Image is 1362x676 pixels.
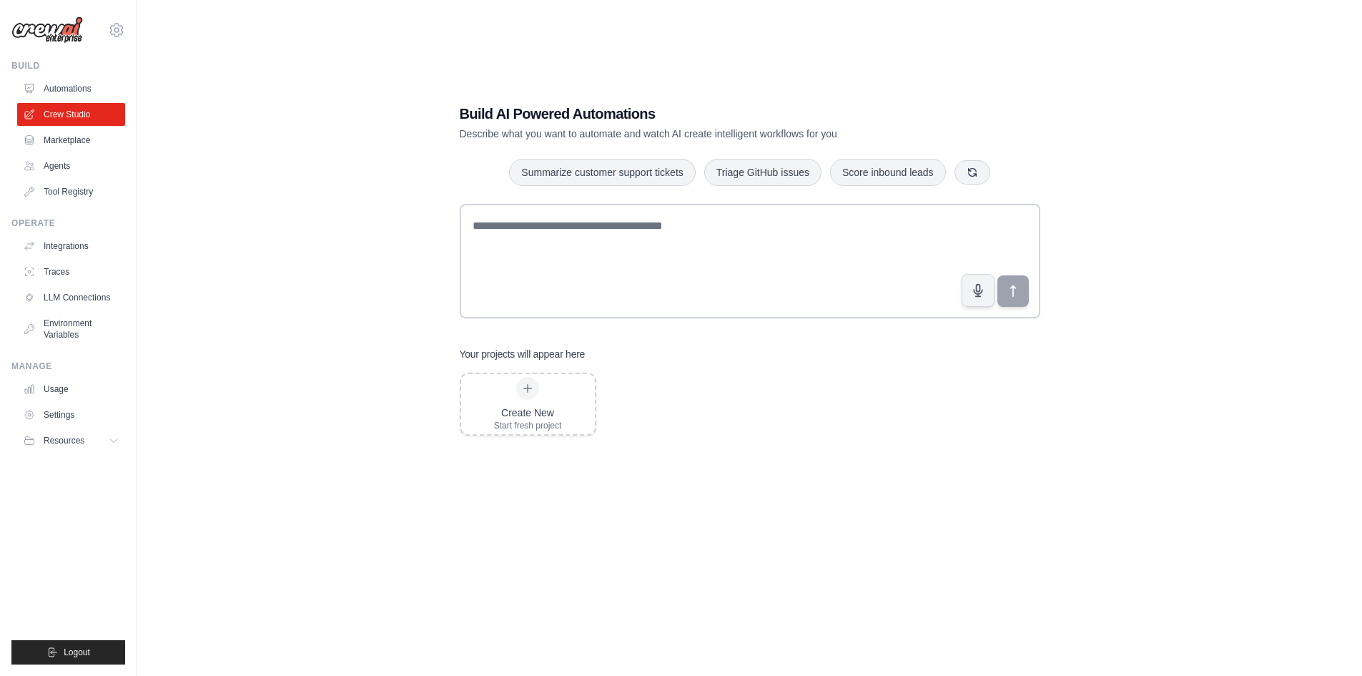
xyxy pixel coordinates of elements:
[494,420,562,431] div: Start fresh project
[17,429,125,452] button: Resources
[17,77,125,100] a: Automations
[17,155,125,177] a: Agents
[17,235,125,258] a: Integrations
[460,127,940,141] p: Describe what you want to automate and watch AI create intelligent workflows for you
[17,378,125,401] a: Usage
[17,103,125,126] a: Crew Studio
[11,217,125,229] div: Operate
[704,159,821,186] button: Triage GitHub issues
[11,60,125,72] div: Build
[64,647,90,658] span: Logout
[954,160,990,185] button: Get new suggestions
[17,129,125,152] a: Marketplace
[460,104,940,124] h1: Build AI Powered Automations
[44,435,84,446] span: Resources
[17,403,125,426] a: Settings
[11,361,125,372] div: Manage
[460,347,586,361] h3: Your projects will appear here
[17,180,125,203] a: Tool Registry
[17,286,125,309] a: LLM Connections
[17,260,125,283] a: Traces
[830,159,946,186] button: Score inbound leads
[509,159,695,186] button: Summarize customer support tickets
[17,312,125,346] a: Environment Variables
[494,406,562,420] div: Create New
[962,274,995,307] button: Click to speak your automation idea
[11,16,83,44] img: Logo
[11,640,125,665] button: Logout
